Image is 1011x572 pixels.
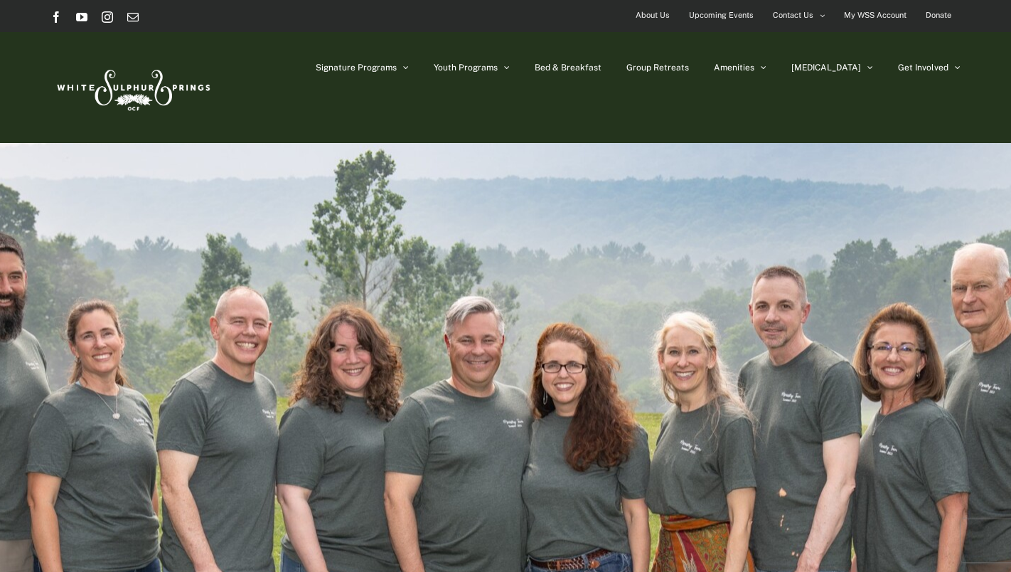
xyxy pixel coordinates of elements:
[434,32,510,103] a: Youth Programs
[50,11,62,23] a: Facebook
[689,5,754,26] span: Upcoming Events
[898,32,961,103] a: Get Involved
[898,63,948,72] span: Get Involved
[791,63,861,72] span: [MEDICAL_DATA]
[535,32,601,103] a: Bed & Breakfast
[626,32,689,103] a: Group Retreats
[102,11,113,23] a: Instagram
[316,63,397,72] span: Signature Programs
[714,32,766,103] a: Amenities
[773,5,813,26] span: Contact Us
[535,63,601,72] span: Bed & Breakfast
[76,11,87,23] a: YouTube
[714,63,754,72] span: Amenities
[844,5,906,26] span: My WSS Account
[316,32,409,103] a: Signature Programs
[626,63,689,72] span: Group Retreats
[127,11,139,23] a: Email
[434,63,498,72] span: Youth Programs
[316,32,961,103] nav: Main Menu
[791,32,873,103] a: [MEDICAL_DATA]
[926,5,951,26] span: Donate
[50,54,214,121] img: White Sulphur Springs Logo
[636,5,670,26] span: About Us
